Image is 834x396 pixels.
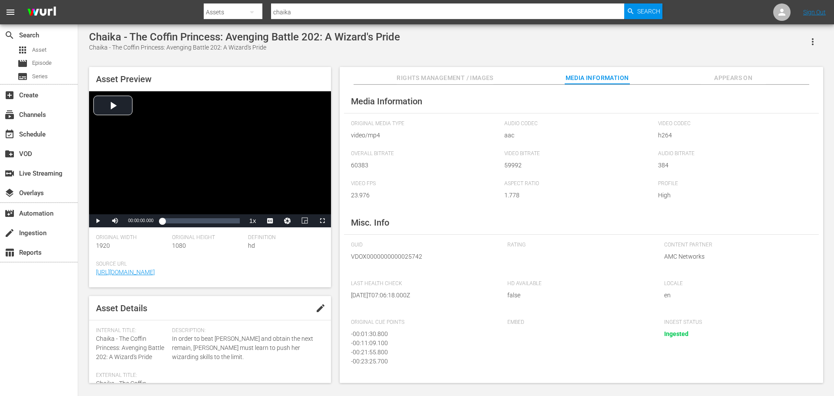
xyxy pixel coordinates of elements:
span: Asset Details [96,303,147,313]
span: 1.778 [504,191,654,200]
span: 59992 [504,161,654,170]
div: - 00:21:55.800 [351,348,490,357]
span: GUID [351,242,494,249]
span: Source Url [96,261,320,268]
span: 384 [658,161,808,170]
span: Aspect Ratio [504,180,654,187]
span: Original Cue Points [351,319,494,326]
span: HD Available [507,280,651,287]
span: 1920 [96,242,110,249]
span: 60383 [351,161,500,170]
span: Channels [4,110,15,120]
span: Ingest Status [664,319,808,326]
span: Locale [664,280,808,287]
span: Audio Bitrate [658,150,808,157]
span: Chaika - The Coffin Princess: Avenging Battle 202: A Wizard's Pride [96,335,164,360]
span: Episode [17,58,28,69]
span: Rights Management / Images [397,73,493,83]
span: Series [17,71,28,82]
span: Description: [172,327,320,334]
button: Play [89,214,106,227]
img: ans4CAIJ8jUAAAAAAAAAAAAAAAAAAAAAAAAgQb4GAAAAAAAAAAAAAAAAAAAAAAAAJMjXAAAAAAAAAAAAAAAAAAAAAAAAgAT5G... [21,2,63,23]
span: Create [4,90,15,100]
span: Misc. Info [351,217,389,228]
span: 23.976 [351,191,500,200]
span: Rating [507,242,651,249]
span: Embed [507,319,651,326]
span: High [658,191,808,200]
span: Audio Codec [504,120,654,127]
span: Content Partner [664,242,808,249]
span: Search [4,30,15,40]
span: Automation [4,208,15,219]
button: Jump To Time [279,214,296,227]
span: AMC Networks [664,252,808,261]
button: Playback Rate [244,214,261,227]
span: VDOX0000000000025742 [351,252,494,261]
span: en [664,291,808,300]
div: - 00:11:09.100 [351,339,490,348]
span: Internal Title: [96,327,168,334]
span: In order to beat [PERSON_NAME] and obtain the next remain, [PERSON_NAME] must learn to push her w... [172,334,320,362]
span: Series [32,72,48,81]
span: Schedule [4,129,15,140]
span: Profile [658,180,808,187]
span: edit [315,303,326,313]
div: - 00:01:30.800 [351,329,490,339]
span: Reports [4,247,15,258]
span: Original Height [172,234,244,241]
span: Episode [32,59,52,67]
span: Video Bitrate [504,150,654,157]
span: VOD [4,149,15,159]
button: Captions [261,214,279,227]
span: hd [248,242,255,249]
span: [DATE]T07:06:18.000Z [351,291,494,300]
span: Media Information [351,96,422,106]
span: Last Health Check [351,280,494,287]
span: Asset Preview [96,74,152,84]
span: h264 [658,131,808,140]
span: aac [504,131,654,140]
span: External Title: [96,372,168,379]
span: Video Codec [658,120,808,127]
div: - 00:23:25.700 [351,357,490,366]
span: Search [637,3,660,19]
button: Mute [106,214,124,227]
span: Appears On [701,73,766,83]
button: Picture-in-Picture [296,214,314,227]
button: Fullscreen [314,214,331,227]
button: edit [310,298,331,319]
span: menu [5,7,16,17]
span: Overlays [4,188,15,198]
span: 1080 [172,242,186,249]
span: false [507,291,651,300]
span: Media Information [565,73,630,83]
span: Definition [248,234,320,241]
span: 00:00:00.000 [128,218,153,223]
span: Video FPS [351,180,500,187]
a: [URL][DOMAIN_NAME] [96,269,155,276]
span: Overall Bitrate [351,150,500,157]
span: Asset [32,46,46,54]
span: Original Media Type [351,120,500,127]
span: Asset [17,45,28,55]
span: Ingestion [4,228,15,238]
button: Search [624,3,662,19]
div: Chaika - The Coffin Princess: Avenging Battle 202: A Wizard's Pride [89,31,400,43]
span: Original Width [96,234,168,241]
span: Live Streaming [4,168,15,179]
div: Video Player [89,91,331,227]
a: Sign Out [803,9,826,16]
div: Chaika - The Coffin Princess: Avenging Battle 202: A Wizard's Pride [89,43,400,52]
span: video/mp4 [351,131,500,140]
div: Progress Bar [162,218,239,223]
span: Ingested [664,330,688,337]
